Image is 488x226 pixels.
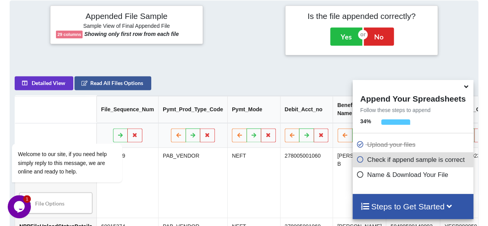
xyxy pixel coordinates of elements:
[330,27,362,45] button: Yes
[280,96,333,123] th: Debit_Acct_no
[280,148,333,218] td: 278005001060
[353,106,473,114] p: Follow these steps to append
[360,202,466,211] h4: Steps to Get Started
[158,96,227,123] th: Pymt_Prod_Type_Code
[333,148,386,218] td: [PERSON_NAME] B
[10,77,99,101] span: Welcome to our site, if you need help simply reply to this message, we are online and ready to help.
[8,74,147,191] iframe: chat widget
[228,96,280,123] th: Pymt_Mode
[228,148,280,218] td: NEFT
[356,170,471,180] p: Name & Download Your File
[364,27,394,45] button: No
[333,96,386,123] th: Beneficiary Name
[360,118,371,124] b: 34 %
[353,92,473,104] h4: Append Your Spreadsheets
[56,23,197,31] h6: Sample View of Final Appended File
[56,11,197,22] h4: Appended File Sample
[356,140,471,150] p: Upload your files
[356,155,471,165] p: Check if append sample is correct
[8,195,32,218] iframe: chat widget
[22,195,90,211] div: File Options
[158,148,227,218] td: PAB_VENDOR
[84,31,179,37] b: Showing only first row from each file
[57,32,81,37] b: 29 columns
[291,11,432,21] h4: Is the file appended correctly?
